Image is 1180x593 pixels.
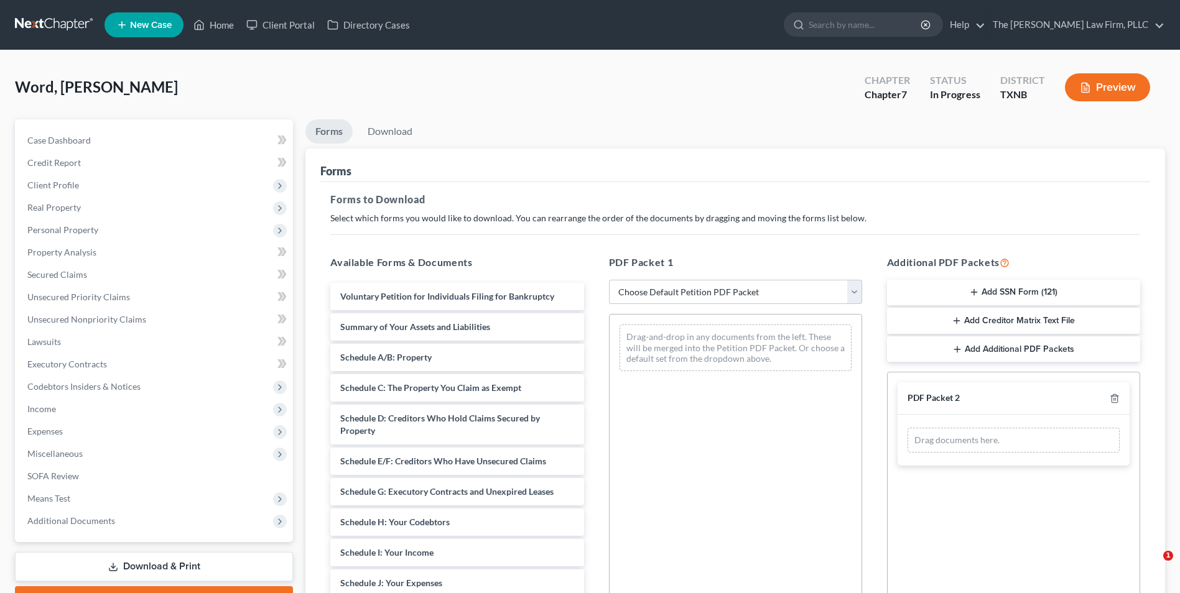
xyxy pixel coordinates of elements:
[358,119,422,144] a: Download
[321,14,416,36] a: Directory Cases
[340,321,490,332] span: Summary of Your Assets and Liabilities
[930,73,980,88] div: Status
[17,308,293,331] a: Unsecured Nonpriority Claims
[340,456,546,466] span: Schedule E/F: Creditors Who Have Unsecured Claims
[17,152,293,174] a: Credit Report
[330,212,1140,224] p: Select which forms you would like to download. You can rearrange the order of the documents by dr...
[27,426,63,436] span: Expenses
[27,292,130,302] span: Unsecured Priority Claims
[17,129,293,152] a: Case Dashboard
[27,336,61,347] span: Lawsuits
[887,280,1140,306] button: Add SSN Form (121)
[27,493,70,503] span: Means Test
[27,359,107,369] span: Executory Contracts
[340,352,432,362] span: Schedule A/B: Property
[27,202,81,213] span: Real Property
[320,163,351,178] div: Forms
[330,255,583,270] h5: Available Forms & Documents
[887,255,1140,270] h5: Additional PDF Packets
[330,192,1140,207] h5: Forms to Download
[17,331,293,353] a: Lawsuits
[17,241,293,264] a: Property Analysis
[305,119,353,144] a: Forms
[1000,88,1045,102] div: TXNB
[865,88,910,102] div: Chapter
[340,577,442,588] span: Schedule J: Your Expenses
[340,486,554,497] span: Schedule G: Executory Contracts and Unexpired Leases
[27,448,83,459] span: Miscellaneous
[340,547,434,558] span: Schedule I: Your Income
[1065,73,1150,101] button: Preview
[27,314,146,324] span: Unsecured Nonpriority Claims
[340,413,540,436] span: Schedule D: Creditors Who Hold Claims Secured by Property
[27,180,79,190] span: Client Profile
[609,255,862,270] h5: PDF Packet 1
[887,336,1140,362] button: Add Additional PDF Packets
[908,428,1120,453] div: Drag documents here.
[930,88,980,102] div: In Progress
[901,88,907,100] span: 7
[17,264,293,286] a: Secured Claims
[865,73,910,88] div: Chapter
[908,392,960,404] div: PDF Packet 2
[27,247,96,257] span: Property Analysis
[340,517,450,527] span: Schedule H: Your Codebtors
[27,269,87,280] span: Secured Claims
[944,14,985,36] a: Help
[27,381,141,392] span: Codebtors Insiders & Notices
[620,324,852,371] div: Drag-and-drop in any documents from the left. These will be merged into the Petition PDF Packet. ...
[1138,551,1168,581] iframe: Intercom live chat
[27,157,81,168] span: Credit Report
[987,14,1164,36] a: The [PERSON_NAME] Law Firm, PLLC
[130,21,172,30] span: New Case
[17,353,293,375] a: Executory Contracts
[887,308,1140,334] button: Add Creditor Matrix Text File
[1000,73,1045,88] div: District
[27,471,79,481] span: SOFA Review
[27,135,91,145] span: Case Dashboard
[15,552,293,581] a: Download & Print
[1163,551,1173,561] span: 1
[27,515,115,526] span: Additional Documents
[340,382,521,393] span: Schedule C: The Property You Claim as Exempt
[187,14,240,36] a: Home
[17,286,293,308] a: Unsecured Priority Claims
[17,465,293,487] a: SOFA Review
[240,14,321,36] a: Client Portal
[15,78,178,96] span: Word, [PERSON_NAME]
[27,403,56,414] span: Income
[340,291,554,301] span: Voluntary Petition for Individuals Filing for Bankruptcy
[809,13,922,36] input: Search by name...
[27,224,98,235] span: Personal Property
